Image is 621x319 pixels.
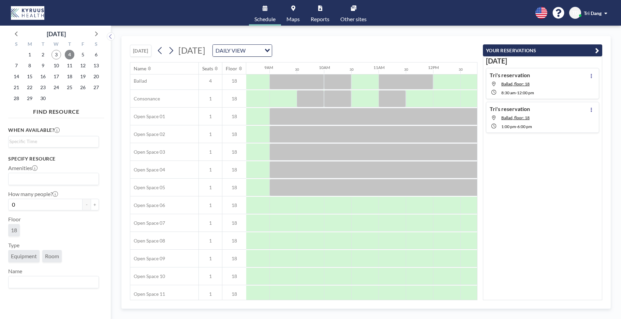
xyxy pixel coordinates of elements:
[130,238,165,244] span: Open Space 08
[222,149,246,155] span: 18
[8,242,19,249] label: Type
[517,90,534,95] span: 12:00 PM
[134,66,146,72] div: Name
[50,40,63,49] div: W
[222,273,246,279] span: 18
[10,40,23,49] div: S
[78,83,88,92] span: Friday, September 26, 2025
[38,61,48,70] span: Tuesday, September 9, 2025
[130,291,165,297] span: Open Space 11
[222,220,246,226] span: 18
[83,199,91,210] button: -
[199,113,222,120] span: 1
[222,202,246,208] span: 18
[213,45,272,56] div: Search for option
[38,94,48,103] span: Tuesday, September 30, 2025
[199,131,222,137] span: 1
[47,29,66,39] div: [DATE]
[91,50,101,59] span: Saturday, September 6, 2025
[222,255,246,262] span: 18
[12,61,21,70] span: Sunday, September 7, 2025
[11,6,44,20] img: organization-logo
[78,50,88,59] span: Friday, September 5, 2025
[130,96,160,102] span: Consonance
[501,124,516,129] span: 1:00 PM
[295,67,299,72] div: 30
[130,255,165,262] span: Open Space 09
[25,94,34,103] span: Monday, September 29, 2025
[51,72,61,81] span: Wednesday, September 17, 2025
[222,78,246,84] span: 18
[12,72,21,81] span: Sunday, September 14, 2025
[25,50,34,59] span: Monday, September 1, 2025
[130,131,165,137] span: Open Space 02
[9,173,99,185] div: Search for option
[350,67,354,72] div: 30
[199,149,222,155] span: 1
[501,81,530,86] span: Ballad, floor: 18
[254,16,276,22] span: Schedule
[130,167,165,173] span: Open Space 04
[91,199,99,210] button: +
[65,61,74,70] span: Thursday, September 11, 2025
[9,136,99,147] div: Search for option
[51,83,61,92] span: Wednesday, September 24, 2025
[9,276,99,288] div: Search for option
[91,61,101,70] span: Saturday, September 13, 2025
[51,50,61,59] span: Wednesday, September 3, 2025
[222,131,246,137] span: 18
[490,106,530,112] h4: Tri's reservation
[8,156,99,162] h3: Specify resource
[8,106,104,115] h4: FIND RESOURCE
[202,66,213,72] div: Seats
[130,45,151,57] button: [DATE]
[340,16,367,22] span: Other sites
[373,65,385,70] div: 11AM
[23,40,36,49] div: M
[516,90,517,95] span: -
[486,57,599,65] h3: [DATE]
[38,72,48,81] span: Tuesday, September 16, 2025
[222,238,246,244] span: 18
[199,255,222,262] span: 1
[9,138,95,145] input: Search for option
[199,291,222,297] span: 1
[78,72,88,81] span: Friday, September 19, 2025
[199,184,222,191] span: 1
[130,113,165,120] span: Open Space 01
[9,175,95,183] input: Search for option
[428,65,439,70] div: 12PM
[8,216,21,223] label: Floor
[199,167,222,173] span: 1
[130,184,165,191] span: Open Space 05
[311,16,329,22] span: Reports
[584,10,602,16] span: Tri Dang
[25,61,34,70] span: Monday, September 8, 2025
[36,40,50,49] div: T
[130,273,165,279] span: Open Space 10
[12,94,21,103] span: Sunday, September 28, 2025
[490,72,530,79] h4: Tri's reservation
[130,202,165,208] span: Open Space 06
[8,268,22,275] label: Name
[178,45,205,55] span: [DATE]
[38,83,48,92] span: Tuesday, September 23, 2025
[130,220,165,226] span: Open Space 07
[222,167,246,173] span: 18
[404,67,408,72] div: 30
[222,184,246,191] span: 18
[11,253,37,260] span: Equipment
[264,65,273,70] div: 9AM
[501,90,516,95] span: 8:30 AM
[9,278,95,287] input: Search for option
[199,202,222,208] span: 1
[65,83,74,92] span: Thursday, September 25, 2025
[25,72,34,81] span: Monday, September 15, 2025
[214,46,247,55] span: DAILY VIEW
[63,40,76,49] div: T
[572,10,578,16] span: TD
[516,124,517,129] span: -
[78,61,88,70] span: Friday, September 12, 2025
[199,96,222,102] span: 1
[51,61,61,70] span: Wednesday, September 10, 2025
